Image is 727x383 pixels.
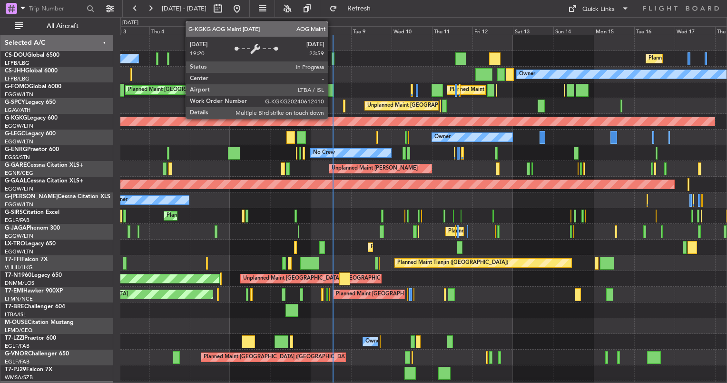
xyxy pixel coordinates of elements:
[5,367,52,373] a: T7-PJ29Falcon 7X
[5,210,23,215] span: G-SIRS
[167,209,316,223] div: Planned Maint [GEOGRAPHIC_DATA] ([GEOGRAPHIC_DATA])
[5,194,110,200] a: G-[PERSON_NAME]Cessna Citation XLS
[450,83,599,97] div: Planned Maint [GEOGRAPHIC_DATA] ([GEOGRAPHIC_DATA])
[336,287,427,302] div: Planned Maint [GEOGRAPHIC_DATA]
[5,138,33,145] a: EGGW/LTN
[5,147,27,152] span: G-ENRG
[128,83,278,97] div: Planned Maint [GEOGRAPHIC_DATA] ([GEOGRAPHIC_DATA])
[5,335,56,341] a: T7-LZZIPraetor 600
[5,358,29,365] a: EGLF/FAB
[149,26,190,35] div: Thu 4
[434,130,451,144] div: Owner
[5,241,25,247] span: LX-TRO
[5,100,25,105] span: G-SPCY
[5,52,59,58] a: CS-DOUGlobal 6500
[204,67,354,81] div: Planned Maint [GEOGRAPHIC_DATA] ([GEOGRAPHIC_DATA])
[311,26,351,35] div: Mon 8
[513,26,553,35] div: Sat 13
[5,107,30,114] a: LGAV/ATH
[5,272,31,278] span: T7-N1960
[5,68,58,74] a: CS-JHHGlobal 6000
[5,248,33,255] a: EGGW/LTN
[5,131,56,137] a: G-LEGCLegacy 600
[5,343,29,350] a: EGLF/FAB
[5,351,28,357] span: G-VNOR
[5,232,33,240] a: EGGW/LTN
[270,26,311,35] div: Sun 7
[563,1,634,16] button: Quick Links
[5,320,28,325] span: M-OUSE
[582,5,615,14] div: Quick Links
[5,327,32,334] a: LFMD/CEQ
[5,75,29,82] a: LFPB/LBG
[5,194,58,200] span: G-[PERSON_NAME]
[5,217,29,224] a: EGLF/FAB
[5,91,33,98] a: EGGW/LTN
[5,335,24,341] span: T7-LZZI
[5,178,83,184] a: G-GAALCessna Citation XLS+
[5,201,33,208] a: EGGW/LTN
[397,256,508,270] div: Planned Maint Tianjin ([GEOGRAPHIC_DATA])
[5,170,33,177] a: EGNR/CEG
[448,224,598,239] div: Planned Maint [GEOGRAPHIC_DATA] ([GEOGRAPHIC_DATA])
[5,115,58,121] a: G-KGKGLegacy 600
[5,280,34,287] a: DNMM/LOS
[5,84,61,90] a: G-FOMOGlobal 6000
[371,240,433,254] div: Planned Maint Dusseldorf
[109,26,149,35] div: Wed 3
[5,304,65,310] a: T7-BREChallenger 604
[25,23,100,30] span: All Aircraft
[5,52,27,58] span: CS-DOU
[5,84,29,90] span: G-FOMO
[122,19,138,27] div: [DATE]
[325,1,382,16] button: Refresh
[5,351,69,357] a: G-VNORChallenger 650
[675,26,715,35] div: Wed 17
[5,147,59,152] a: G-ENRGPraetor 600
[5,264,33,271] a: VHHH/HKG
[5,311,26,318] a: LTBA/ISL
[351,26,392,35] div: Tue 9
[5,131,25,137] span: G-LEGC
[111,193,128,207] div: Owner
[5,288,63,294] a: T7-EMIHawker 900XP
[5,288,23,294] span: T7-EMI
[519,67,535,81] div: Owner
[5,257,21,262] span: T7-FFI
[5,162,27,168] span: G-GARE
[5,162,83,168] a: G-GARECessna Citation XLS+
[365,334,382,349] div: Owner
[5,257,48,262] a: T7-FFIFalcon 7X
[5,68,25,74] span: CS-JHH
[5,272,62,278] a: T7-N1960Legacy 650
[5,295,33,302] a: LFMN/NCE
[432,26,472,35] div: Thu 11
[5,100,56,105] a: G-SPCYLegacy 650
[332,161,418,176] div: Unplanned Maint [PERSON_NAME]
[313,146,335,160] div: No Crew
[324,51,473,66] div: Planned Maint [GEOGRAPHIC_DATA] ([GEOGRAPHIC_DATA])
[5,60,29,67] a: LFPB/LBG
[5,374,33,381] a: WMSA/SZB
[553,26,594,35] div: Sun 14
[5,122,33,130] a: EGGW/LTN
[634,26,675,35] div: Tue 16
[367,99,521,113] div: Unplanned Maint [GEOGRAPHIC_DATA] ([PERSON_NAME] Intl)
[5,178,27,184] span: G-GAAL
[5,225,60,231] a: G-JAGAPhenom 300
[10,19,103,34] button: All Aircraft
[392,26,432,35] div: Wed 10
[5,320,74,325] a: M-OUSECitation Mustang
[5,154,30,161] a: EGSS/STN
[5,185,33,192] a: EGGW/LTN
[230,26,271,35] div: Sat 6
[243,272,400,286] div: Unplanned Maint [GEOGRAPHIC_DATA] ([GEOGRAPHIC_DATA])
[190,26,230,35] div: Fri 5
[162,4,206,13] span: [DATE] - [DATE]
[5,115,27,121] span: G-KGKG
[5,304,24,310] span: T7-BRE
[339,5,379,12] span: Refresh
[5,367,26,373] span: T7-PJ29
[472,26,513,35] div: Fri 12
[5,241,56,247] a: LX-TROLegacy 650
